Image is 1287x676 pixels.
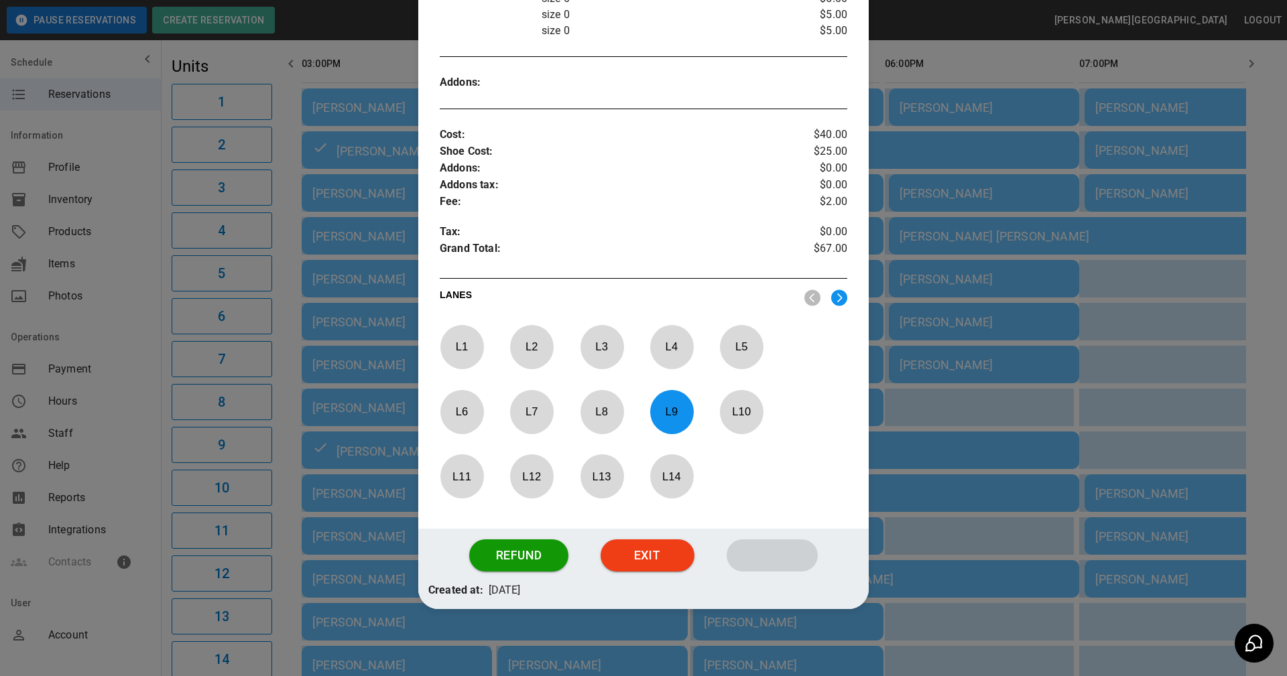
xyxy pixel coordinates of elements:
p: L 10 [719,396,763,427]
p: L 4 [650,331,694,362]
p: $5.00 [780,23,847,39]
p: Grand Total : [440,241,780,261]
p: L 14 [650,460,694,492]
p: [DATE] [489,582,521,599]
p: Tax : [440,224,780,241]
img: nav_left.svg [804,289,820,306]
p: L 13 [580,460,624,492]
p: $2.00 [780,194,847,210]
p: $25.00 [780,143,847,160]
p: LANES [440,288,794,307]
p: $0.00 [780,177,847,194]
button: Exit [601,539,694,571]
p: Created at: [428,582,483,599]
p: $5.00 [780,7,847,23]
p: Addons : [440,74,542,91]
p: $0.00 [780,224,847,241]
p: L 6 [440,396,484,427]
p: L 3 [580,331,624,362]
p: L 5 [719,331,763,362]
p: L 8 [580,396,624,427]
p: Shoe Cost : [440,143,780,160]
img: right.svg [831,289,847,306]
p: L 1 [440,331,484,362]
p: L 12 [509,460,554,492]
p: L 7 [509,396,554,427]
p: $0.00 [780,160,847,177]
p: Fee : [440,194,780,210]
p: Addons tax : [440,177,780,194]
p: L 11 [440,460,484,492]
p: L 2 [509,331,554,362]
p: Cost : [440,127,780,143]
p: size 0 [542,23,780,39]
p: Addons : [440,160,780,177]
p: L 9 [650,396,694,427]
p: $40.00 [780,127,847,143]
button: Refund [469,539,568,571]
p: size 0 [542,7,780,23]
p: $67.00 [780,241,847,261]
